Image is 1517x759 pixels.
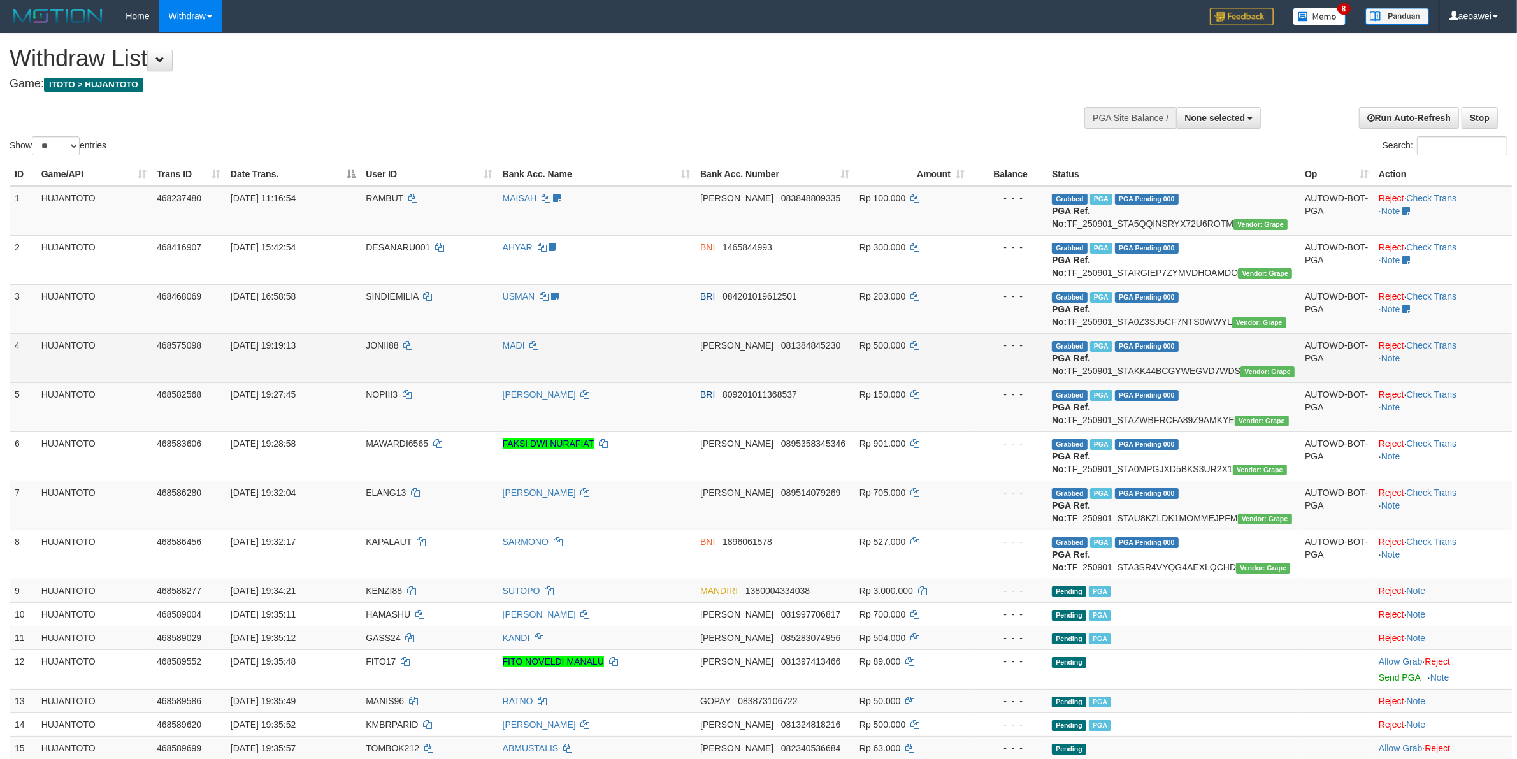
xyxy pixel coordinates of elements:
[10,689,36,712] td: 13
[1047,284,1300,333] td: TF_250901_STA0Z3SJ5CF7NTS0WWYL
[1089,697,1111,707] span: Marked by aeofett
[157,609,201,619] span: 468589004
[32,136,80,155] select: Showentries
[231,586,296,596] span: [DATE] 19:34:21
[157,242,201,252] span: 468416907
[503,242,533,252] a: AHYAR
[1052,451,1090,474] b: PGA Ref. No:
[1052,549,1090,572] b: PGA Ref. No:
[1374,626,1512,649] td: ·
[1115,292,1179,303] span: PGA Pending
[859,193,905,203] span: Rp 100.000
[975,486,1042,499] div: - - -
[859,633,905,643] span: Rp 504.000
[36,163,152,186] th: Game/API: activate to sort column ascending
[366,609,410,619] span: HAMASHU
[231,633,296,643] span: [DATE] 19:35:12
[1379,656,1425,667] span: ·
[231,438,296,449] span: [DATE] 19:28:58
[723,242,772,252] span: Copy 1465844993 to clipboard
[738,696,797,706] span: Copy 083873106722 to clipboard
[1374,163,1512,186] th: Action
[36,431,152,481] td: HUJANTOTO
[10,163,36,186] th: ID
[1052,243,1088,254] span: Grabbed
[1090,341,1112,352] span: Marked by aeosyak
[366,719,418,730] span: KMBRPARID
[503,609,576,619] a: [PERSON_NAME]
[1052,402,1090,425] b: PGA Ref. No:
[36,530,152,579] td: HUJANTOTO
[152,163,226,186] th: Trans ID: activate to sort column ascending
[1115,439,1179,450] span: PGA Pending
[1374,602,1512,626] td: ·
[700,488,773,498] span: [PERSON_NAME]
[157,340,201,351] span: 468575098
[1115,243,1179,254] span: PGA Pending
[1379,193,1404,203] a: Reject
[1052,390,1088,401] span: Grabbed
[781,609,840,619] span: Copy 081997706817 to clipboard
[781,633,840,643] span: Copy 085283074956 to clipboard
[36,579,152,602] td: HUJANTOTO
[700,743,773,753] span: [PERSON_NAME]
[1379,340,1404,351] a: Reject
[1300,163,1374,186] th: Op: activate to sort column ascending
[1090,390,1112,401] span: Marked by aeonel
[366,656,396,667] span: FITO17
[1407,609,1426,619] a: Note
[1425,743,1450,753] a: Reject
[723,389,797,400] span: Copy 809201011368537 to clipboard
[503,340,525,351] a: MADI
[1379,743,1422,753] a: Allow Grab
[975,535,1042,548] div: - - -
[503,291,535,301] a: USMAN
[859,242,905,252] span: Rp 300.000
[1407,340,1457,351] a: Check Trans
[231,488,296,498] span: [DATE] 19:32:04
[1052,353,1090,376] b: PGA Ref. No:
[231,537,296,547] span: [DATE] 19:32:17
[10,186,36,236] td: 1
[1379,389,1404,400] a: Reject
[157,656,201,667] span: 468589552
[36,689,152,712] td: HUJANTOTO
[231,696,296,706] span: [DATE] 19:35:49
[1407,537,1457,547] a: Check Trans
[781,488,840,498] span: Copy 089514079269 to clipboard
[1047,481,1300,530] td: TF_250901_STAU8KZLDK1MOMMEJPFM
[157,291,201,301] span: 468468069
[1379,488,1404,498] a: Reject
[36,712,152,736] td: HUJANTOTO
[1379,537,1404,547] a: Reject
[1052,341,1088,352] span: Grabbed
[1047,235,1300,284] td: TF_250901_STARGIEP7ZYMVDHOAMDO
[10,579,36,602] td: 9
[231,242,296,252] span: [DATE] 15:42:54
[1210,8,1274,25] img: Feedback.jpg
[1047,382,1300,431] td: TF_250901_STAZWBFRCFA89Z9AMKYE
[36,284,152,333] td: HUJANTOTO
[1407,696,1426,706] a: Note
[1300,235,1374,284] td: AUTOWD-BOT-PGA
[1379,242,1404,252] a: Reject
[231,609,296,619] span: [DATE] 19:35:11
[366,743,419,753] span: TOMBOK212
[1379,291,1404,301] a: Reject
[1052,206,1090,229] b: PGA Ref. No:
[700,586,738,596] span: MANDIRI
[498,163,696,186] th: Bank Acc. Name: activate to sort column ascending
[1374,649,1512,689] td: ·
[1462,107,1498,129] a: Stop
[1115,341,1179,352] span: PGA Pending
[781,656,840,667] span: Copy 081397413466 to clipboard
[700,193,773,203] span: [PERSON_NAME]
[1407,242,1457,252] a: Check Trans
[503,586,540,596] a: SUTOPO
[503,696,533,706] a: RATNO
[1052,610,1086,621] span: Pending
[859,656,901,667] span: Rp 89.000
[700,633,773,643] span: [PERSON_NAME]
[975,742,1042,755] div: - - -
[700,537,715,547] span: BNI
